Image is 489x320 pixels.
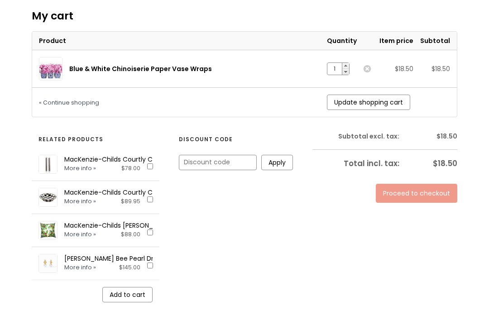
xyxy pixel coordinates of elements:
[327,95,410,110] a: Update shopping cart
[420,36,450,45] span: Subtotal
[147,196,153,202] input: MacKenzie-Childs Courtly Check Enamel Pie Plate
[376,184,457,203] a: Proceed to checkout
[342,63,349,69] a: Increase quantity by 1
[32,10,457,23] div: My cart
[32,148,159,280] ul: Pick products to add to cart
[179,134,233,144] strong: Discount code
[312,131,457,202] div: Cart costs
[39,36,66,45] span: Product
[436,132,457,141] strong: $18.50
[121,164,140,173] div: $78.00
[338,132,399,141] strong: Subtotal excl. tax:
[39,57,62,80] img: Blue & White Chinoiserie Paper Vase Wraps
[39,188,57,206] img: MacKenzie-Childs Courtly Check Enamel Pie Plate
[64,254,185,263] a: [PERSON_NAME] Bee Pearl Drop Earring
[38,134,103,144] strong: Related products
[32,31,457,117] form: Cart
[179,155,256,170] input: Discount code
[395,64,413,73] span: $18.50
[64,197,96,205] a: More info »
[364,65,371,72] a: Remove
[327,36,357,45] span: Quantity
[64,230,96,238] a: More info »
[147,163,153,169] input: MacKenzie-Childs Courtly Check Flicker Taper Candles - Set of 2
[344,158,399,169] strong: Total including VAT
[431,64,450,73] span: $18.50
[102,287,153,302] a: Add selected products to cart
[379,36,413,45] span: Item price
[119,263,140,272] div: $145.00
[64,221,213,230] a: MacKenzie-Childs [PERSON_NAME] Check Pillow
[147,229,153,235] input: MacKenzie-Childs Holly Check Pillow
[357,32,371,50] th: Actions
[261,155,293,170] a: Apply
[39,99,99,106] a: « Continue shopping
[64,164,96,172] a: More info »
[39,254,57,272] img: Julie Vos Bee Pearl Drop Earring
[147,263,153,268] input: Julie Vos Bee Pearl Drop Earring
[64,188,222,197] a: MacKenzie-Childs Courtly Check Enamel Pie Plate
[64,263,96,271] a: More info »
[64,155,269,164] a: MacKenzie-Childs Courtly Check Flicker Taper Candles - Set of 2
[39,221,57,239] img: MacKenzie-Childs Holly Check Pillow
[69,64,212,73] a: Blue & White Chinoiserie Paper Vase Wraps
[330,63,340,75] input: Quantity
[433,158,457,169] strong: $18.50
[39,155,57,173] img: MacKenzie-Childs Courtly Check Flicker Taper Candles - Set of 2
[121,230,140,239] div: $88.00
[342,69,349,75] a: Decrease quantity by 1
[121,197,140,206] div: $89.95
